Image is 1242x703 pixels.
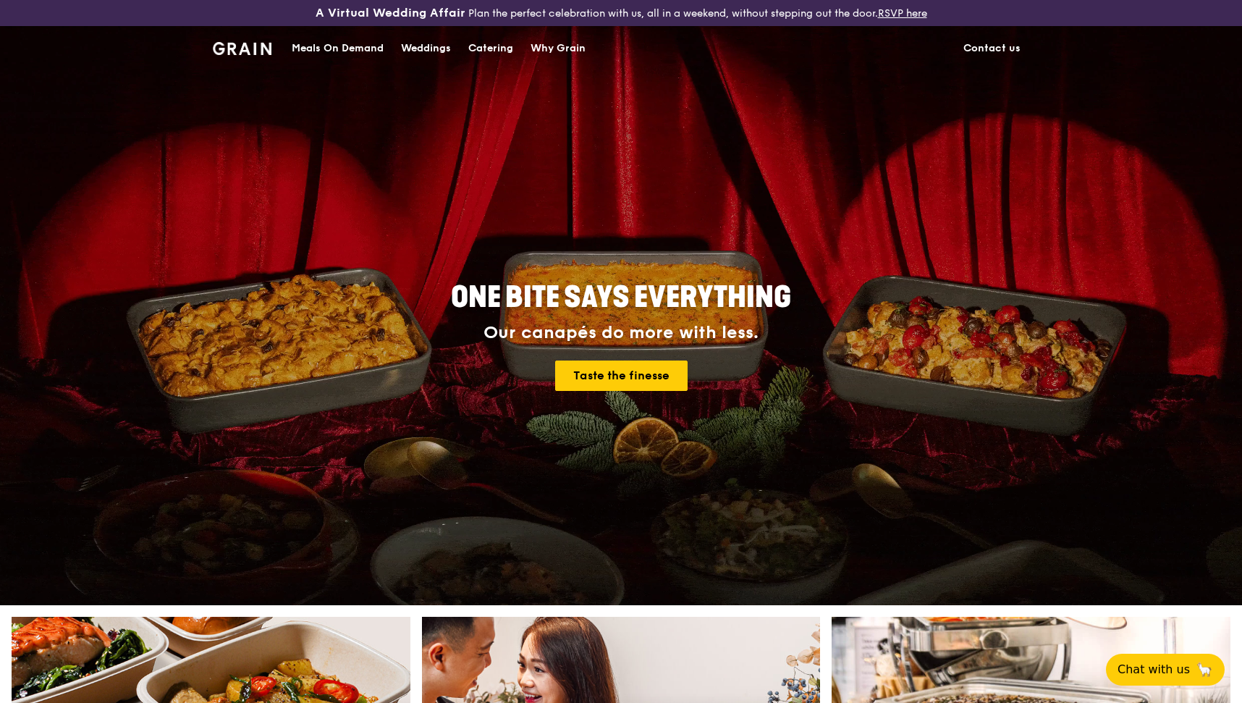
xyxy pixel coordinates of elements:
span: ONE BITE SAYS EVERYTHING [451,280,791,315]
img: Grain [213,42,271,55]
span: Chat with us [1118,661,1190,678]
div: Why Grain [531,27,586,70]
a: Why Grain [522,27,594,70]
div: Plan the perfect celebration with us, all in a weekend, without stepping out the door. [207,6,1035,20]
div: Our canapés do more with less. [360,323,882,343]
a: Contact us [955,27,1029,70]
a: GrainGrain [213,25,271,69]
div: Catering [468,27,513,70]
a: Taste the finesse [555,361,688,391]
div: Meals On Demand [292,27,384,70]
div: Weddings [401,27,451,70]
button: Chat with us🦙 [1106,654,1225,686]
a: RSVP here [878,7,927,20]
a: Catering [460,27,522,70]
a: Weddings [392,27,460,70]
span: 🦙 [1196,661,1213,678]
h3: A Virtual Wedding Affair [316,6,465,20]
